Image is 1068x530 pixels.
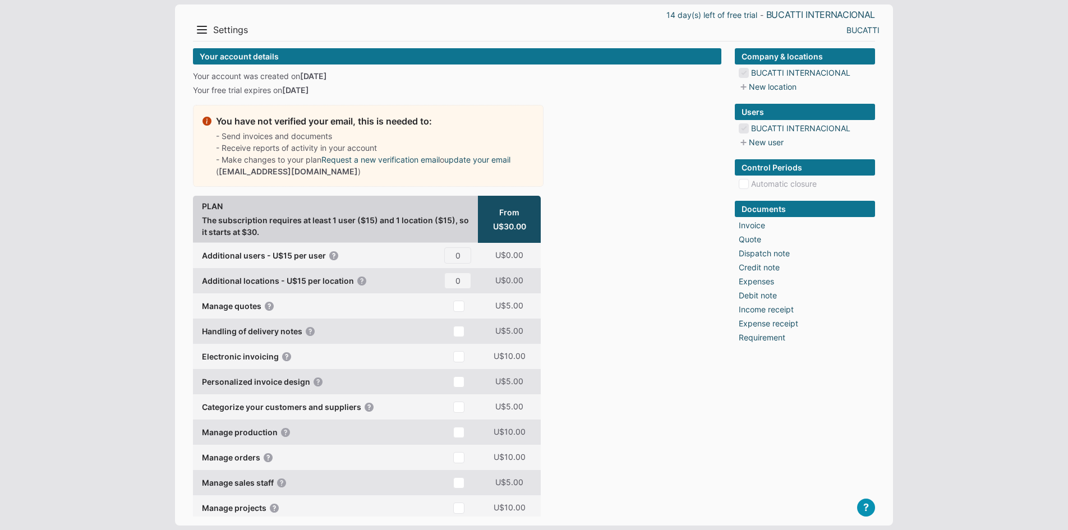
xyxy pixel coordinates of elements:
i: Group your customers and suppliers and get reports by those groups [363,402,375,413]
div: Company & locations [735,48,875,64]
a: BUCATTI INTERNACIONAL [846,24,880,36]
i: Send valid electronic invoices for authorization to the tax authority. [281,351,292,362]
b: Categorize your customers and suppliers [202,401,361,413]
div: Your account was created on [193,70,721,82]
span: U$10.00 [494,451,526,463]
b: Additional users - U$15 per user [202,250,326,261]
b: Manage sales staff [202,477,274,488]
span: U$30.00 [493,220,526,232]
i: Impact your customers with a custom invoice design in PDF. More details on one-time setup fees . [312,376,324,388]
b: Manage quotes [202,300,261,312]
a: Dispatch note [739,247,790,259]
i: Work along your employees, assigning them different roles and permission levels. [328,250,339,261]
a: New user [738,136,784,148]
div: Control Periods [735,159,875,176]
a: Debit note [739,289,777,301]
i: Quickly process multiple orders (fulfill them and do batch printing of invoices) [263,452,274,463]
i: Create and send delivery notes and control the delivery of your merchandise [305,326,316,337]
span: U$5.00 [495,299,523,311]
span: U$5.00 [495,400,523,412]
div: Users [735,104,875,120]
a: Requirement [739,331,785,343]
a: 14 day(s) left of free trial [666,9,757,21]
span: U$5.00 [495,325,523,337]
b: Manage orders [202,451,260,463]
span: Settings [213,24,248,36]
b: PLAN [202,200,469,212]
b: Personalized invoice design [202,376,310,388]
i: Create and send quotes and follow up until they become (or not) invoices [264,301,275,312]
a: Invoice [739,219,765,231]
a: Expenses [739,275,774,287]
span: U$10.00 [494,426,526,437]
b: Manage production [202,426,278,438]
span: U$0.00 [495,249,523,261]
div: Your free trial expires on [193,84,721,96]
div: The subscription requires at least 1 user ($15) and 1 location ($15), so it starts at $30. [193,196,478,243]
i: Track income, expenses and inventory of different stores/locations or business units. [356,275,367,287]
button: Menu [193,21,211,39]
h2: You have not verified your email, this is needed to: [216,114,432,128]
i: Defined finished goods and the materials needed to manufacture them [280,427,291,438]
b: [DATE] [300,71,327,81]
a: Quote [739,233,761,245]
b: Handling of delivery notes [202,325,302,337]
a: Expense receipt [739,317,798,329]
b: [DATE] [282,85,309,95]
b: Electronic invoicing [202,351,279,362]
div: Your account details [193,48,721,64]
a: New location [738,81,797,93]
span: U$10.00 [494,501,526,513]
span: - [760,12,763,19]
div: - Send invoices and documents - Receive reports of activity in your account - Make changes to you... [216,130,521,177]
a: update your email [444,154,510,165]
i: Assign income and expense transactions to projects to measure and evaluate their profitability [269,503,280,514]
a: BUCATTI INTERNACIONAL [751,122,850,134]
a: BUCATTI INTERNACIONAL [766,9,875,21]
span: U$5.00 [495,476,523,488]
span: U$5.00 [495,375,523,387]
a: Income receipt [739,303,794,315]
a: Request a new verification email [321,154,440,165]
b: [EMAIL_ADDRESS][DOMAIN_NAME] [219,167,358,176]
span: From [499,206,519,218]
button: ? [857,499,875,517]
b: Manage projects [202,502,266,514]
span: U$10.00 [494,350,526,362]
a: BUCATTI INTERNACIONAL [751,67,850,79]
span: U$0.00 [495,274,523,286]
div: Documents [735,201,875,217]
a: Credit note [739,261,780,273]
i: Assign income transactions to sales staff to get reports by sales person and calculate commissions [276,477,287,488]
b: Additional locations - U$15 per location [202,275,354,287]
